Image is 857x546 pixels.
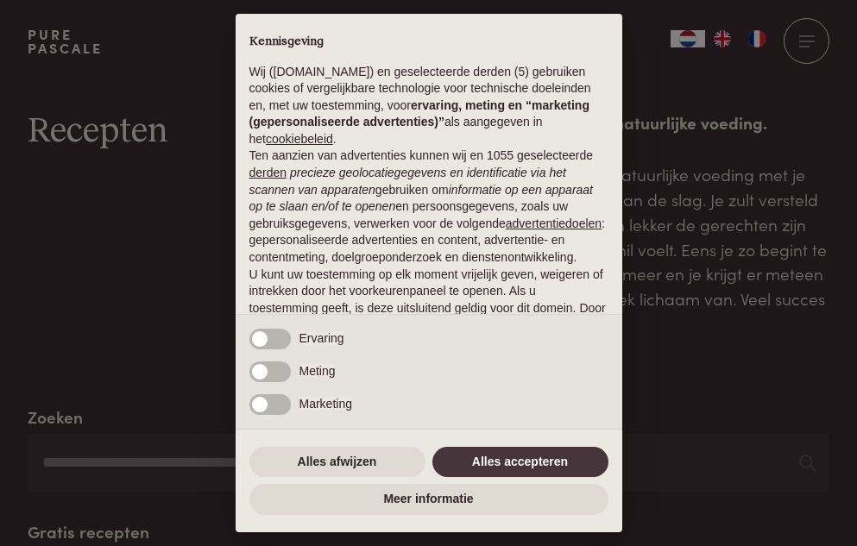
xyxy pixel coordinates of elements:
button: Alles afwijzen [249,447,425,478]
button: Alles accepteren [432,447,608,478]
a: cookiebeleid [266,132,333,146]
span: Marketing [299,397,352,411]
h2: Kennisgeving [249,35,608,50]
p: Ten aanzien van advertenties kunnen wij en 1055 geselecteerde gebruiken om en persoonsgegevens, z... [249,147,608,266]
button: Meer informatie [249,484,608,515]
span: Ervaring [299,331,344,345]
button: advertentiedoelen [506,216,602,233]
p: U kunt uw toestemming op elk moment vrijelijk geven, weigeren of intrekken door het voorkeurenpan... [249,267,608,351]
button: derden [249,165,287,182]
strong: ervaring, meting en “marketing (gepersonaliseerde advertenties)” [249,98,589,129]
em: informatie op een apparaat op te slaan en/of te openen [249,183,594,214]
p: Wij ([DOMAIN_NAME]) en geselecteerde derden (5) gebruiken cookies of vergelijkbare technologie vo... [249,64,608,148]
span: Meting [299,364,336,378]
em: precieze geolocatiegegevens en identificatie via het scannen van apparaten [249,166,566,197]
